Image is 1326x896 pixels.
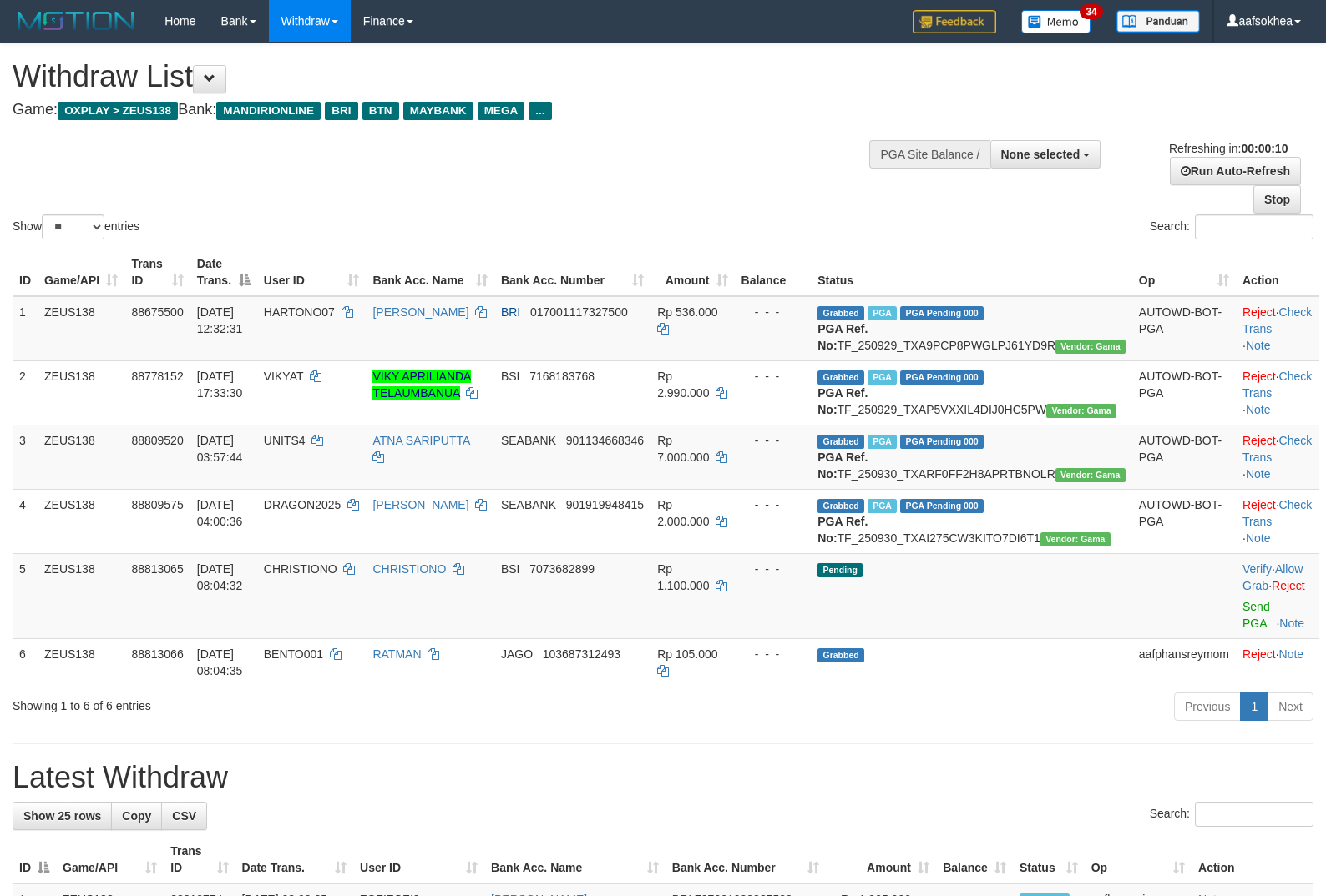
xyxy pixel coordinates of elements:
[1246,467,1271,481] a: Note
[1174,692,1241,721] a: Previous
[1242,434,1312,464] a: Check Trans
[1150,802,1313,827] label: Search:
[1236,638,1319,686] td: ·
[817,386,868,416] b: PGA Ref. No:
[817,451,868,481] b: PGA Ref. No:
[1242,600,1270,630] a: Send PGA
[131,647,183,661] span: 88813066
[936,836,1013,883] th: Balance: activate to sort column ascending
[372,647,421,661] a: RATMAN
[501,434,556,447] span: SEABANK
[1242,647,1276,661] a: Reject
[197,647,243,677] span: [DATE] 08:04:35
[13,691,540,714] div: Showing 1 to 6 of 6 entries
[741,561,805,577] div: - - -
[13,296,38,361] td: 1
[13,761,1313,794] h1: Latest Withdraw
[817,322,868,352] b: PGA Ref. No:
[264,562,337,576] span: CHRISTIONO
[1246,403,1271,416] a: Note
[741,368,805,385] div: - - -
[372,370,471,400] a: VIKY APRILIANDA TELAUMBANUA
[1085,836,1192,883] th: Op: activate to sort column ascending
[403,102,473,120] span: MAYBANK
[38,249,124,296] th: Game/API: activate to sort column ascending
[362,102,399,120] span: BTN
[741,304,805,320] div: - - -
[1246,339,1271,352] a: Note
[1236,489,1319,553] td: · ·
[197,305,243,335] span: [DATE] 12:32:31
[1236,425,1319,489] td: · ·
[501,647,533,661] span: JAGO
[197,434,243,464] span: [DATE] 03:57:44
[741,496,805,513] div: - - -
[543,647,620,661] span: Copy 103687312493 to clipboard
[868,499,897,513] span: Marked by aafkaynarin
[900,499,984,513] span: PGA Pending
[38,425,124,489] td: ZEUS138
[1242,562,1303,592] span: ·
[1195,802,1313,827] input: Search:
[494,249,650,296] th: Bank Acc. Number: activate to sort column ascending
[478,102,525,120] span: MEGA
[1116,10,1200,33] img: panduan.png
[1242,562,1272,576] a: Verify
[38,296,124,361] td: ZEUS138
[1195,214,1313,239] input: Search:
[1236,296,1319,361] td: · ·
[1242,305,1312,335] a: Check Trans
[1170,157,1301,185] a: Run Auto-Refresh
[566,434,644,447] span: Copy 901134668346 to clipboard
[13,60,868,93] h1: Withdraw List
[172,809,196,823] span: CSV
[657,434,709,464] span: Rp 7.000.000
[657,647,717,661] span: Rp 105.000
[1080,4,1102,19] span: 34
[1242,305,1276,319] a: Reject
[1242,562,1303,592] a: Allow Grab
[657,370,709,400] span: Rp 2.990.000
[1268,692,1313,721] a: Next
[817,563,863,577] span: Pending
[817,435,864,449] span: Grabbed
[868,370,897,385] span: Marked by aafchomsokheang
[817,370,864,385] span: Grabbed
[131,305,183,319] span: 88675500
[372,562,446,576] a: CHRISTIONO
[131,434,183,447] span: 88809520
[1150,214,1313,239] label: Search:
[501,498,556,511] span: SEABANK
[657,562,709,592] span: Rp 1.100.000
[501,305,520,319] span: BRI
[38,360,124,425] td: ZEUS138
[13,249,38,296] th: ID
[131,498,183,511] span: 88809575
[650,249,734,296] th: Amount: activate to sort column ascending
[1132,249,1236,296] th: Op: activate to sort column ascending
[161,802,207,830] a: CSV
[1169,142,1288,155] span: Refreshing in:
[817,515,868,545] b: PGA Ref. No:
[1055,340,1126,354] span: Vendor URL: https://trx31.1velocity.biz
[1132,638,1236,686] td: aafphansreymom
[197,498,243,528] span: [DATE] 04:00:36
[235,836,354,883] th: Date Trans.: activate to sort column ascending
[190,249,257,296] th: Date Trans.: activate to sort column descending
[1242,498,1276,511] a: Reject
[13,836,56,883] th: ID: activate to sort column descending
[216,102,321,120] span: MANDIRIONLINE
[900,435,984,449] span: PGA Pending
[1240,692,1268,721] a: 1
[1132,425,1236,489] td: AUTOWD-BOT-PGA
[13,8,139,33] img: MOTION_logo.png
[869,140,989,169] div: PGA Site Balance /
[372,434,469,447] a: ATNA SARIPUTTA
[38,489,124,553] td: ZEUS138
[264,305,335,319] span: HARTONO07
[484,836,666,883] th: Bank Acc. Name: activate to sort column ascending
[372,498,468,511] a: [PERSON_NAME]
[529,370,595,383] span: Copy 7168183768 to clipboard
[264,370,303,383] span: VIKYAT
[13,214,139,239] label: Show entries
